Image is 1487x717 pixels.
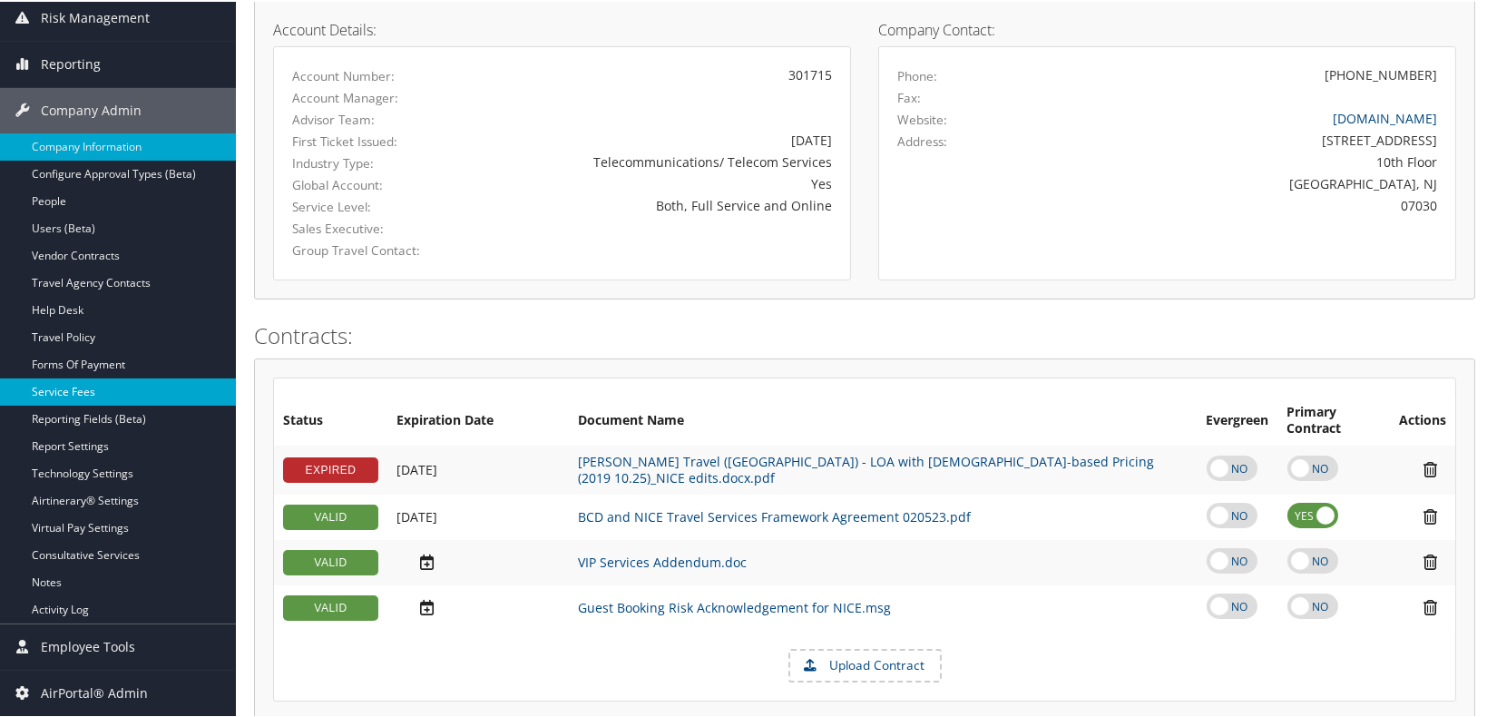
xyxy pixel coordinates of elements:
[1039,172,1437,192] div: [GEOGRAPHIC_DATA], NJ
[481,151,832,170] div: Telecommunications/ Telecom Services
[578,597,891,614] a: Guest Booking Risk Acknowledgement for NICE.msg
[1333,108,1437,125] a: [DOMAIN_NAME]
[292,196,454,214] label: Service Level:
[481,194,832,213] div: Both, Full Service and Online
[897,65,937,83] label: Phone:
[283,456,378,481] div: EXPIRED
[481,129,832,148] div: [DATE]
[292,218,454,236] label: Sales Executive:
[41,623,135,668] span: Employee Tools
[254,319,1475,349] h2: Contracts:
[292,65,454,83] label: Account Number:
[790,649,940,680] label: Upload Contract
[41,40,101,85] span: Reporting
[1325,64,1437,83] div: [PHONE_NUMBER]
[897,109,947,127] label: Website:
[41,86,142,132] span: Company Admin
[1414,596,1446,615] i: Remove Contract
[569,395,1198,444] th: Document Name
[1390,395,1455,444] th: Actions
[292,131,454,149] label: First Ticket Issued:
[274,395,387,444] th: Status
[897,131,947,149] label: Address:
[481,64,832,83] div: 301715
[878,21,1456,35] h4: Company Contact:
[1039,194,1437,213] div: 07030
[578,451,1154,485] a: [PERSON_NAME] Travel ([GEOGRAPHIC_DATA]) - LOA with [DEMOGRAPHIC_DATA]-based Pricing (2019 10.25)...
[1039,129,1437,148] div: [STREET_ADDRESS]
[292,109,454,127] label: Advisor Team:
[1278,395,1390,444] th: Primary Contract
[273,21,851,35] h4: Account Details:
[1198,395,1278,444] th: Evergreen
[396,459,437,476] span: [DATE]
[1414,458,1446,477] i: Remove Contract
[578,552,747,569] a: VIP Services Addendum.doc
[396,596,560,615] div: Add/Edit Date
[396,507,560,524] div: Add/Edit Date
[283,548,378,574] div: VALID
[578,506,971,524] a: BCD and NICE Travel Services Framework Agreement 020523.pdf
[292,174,454,192] label: Global Account:
[283,594,378,619] div: VALID
[1039,151,1437,170] div: 10th Floor
[1414,506,1446,525] i: Remove Contract
[481,172,832,192] div: Yes
[283,503,378,528] div: VALID
[41,669,148,714] span: AirPortal® Admin
[396,460,560,476] div: Add/Edit Date
[1414,551,1446,570] i: Remove Contract
[292,152,454,171] label: Industry Type:
[292,240,454,258] label: Group Travel Contact:
[396,506,437,524] span: [DATE]
[396,551,560,570] div: Add/Edit Date
[292,87,454,105] label: Account Manager:
[897,87,921,105] label: Fax:
[387,395,569,444] th: Expiration Date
